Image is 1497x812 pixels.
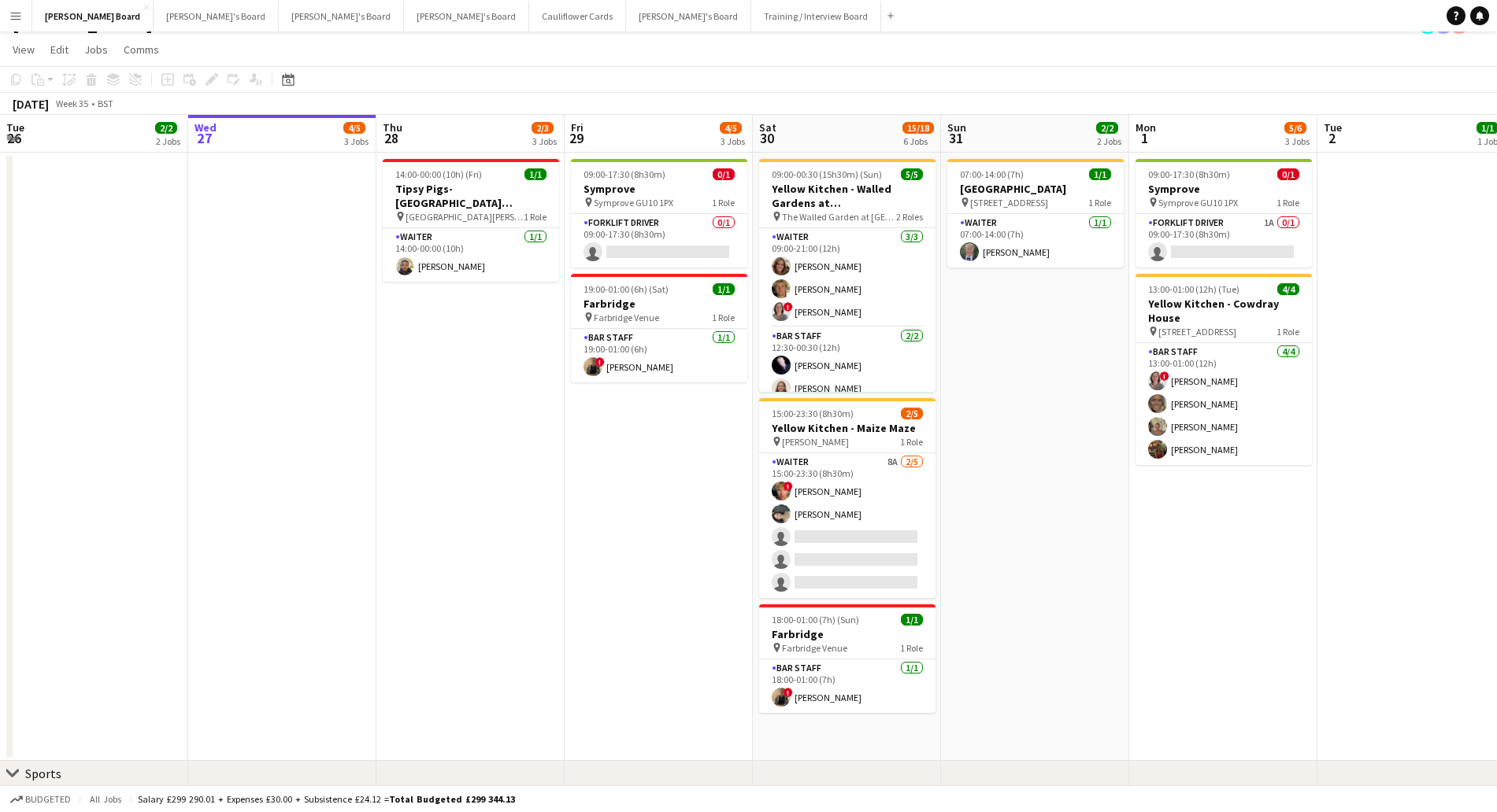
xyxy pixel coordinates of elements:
span: Sat [759,120,776,135]
span: Week 35 [52,98,91,109]
span: 4/5 [343,122,365,134]
app-job-card: 15:00-23:30 (8h30m)2/5Yellow Kitchen - Maize Maze [PERSON_NAME]1 RoleWaiter8A2/515:00-23:30 (8h30... [759,398,936,598]
span: 1 Role [1277,197,1299,209]
span: Tue [1324,120,1342,135]
span: 1/1 [901,614,923,626]
span: 1 [1133,129,1156,147]
span: 1 Role [900,436,923,448]
h3: Yellow Kitchen - Cowdray House [1136,297,1312,325]
span: 2/5 [901,408,923,419]
span: [STREET_ADDRESS] [1158,326,1236,338]
app-card-role: BAR STAFF2/212:30-00:30 (12h)[PERSON_NAME][PERSON_NAME] [759,327,936,404]
div: 2 Jobs [156,135,180,147]
span: [PERSON_NAME] [782,436,849,448]
span: 14:00-00:00 (10h) (Fri) [395,168,482,180]
span: 5/5 [901,168,923,180]
a: Comms [117,39,165,60]
span: [STREET_ADDRESS] [970,197,1048,209]
span: 1 Role [1277,326,1299,338]
div: 3 Jobs [344,135,369,147]
app-card-role: Waiter3/309:00-21:00 (12h)[PERSON_NAME][PERSON_NAME]![PERSON_NAME] [759,228,936,327]
h3: Farbridge [759,627,936,641]
span: ! [595,357,605,367]
span: 0/1 [713,168,735,180]
span: Thu [383,120,402,135]
span: 26 [4,129,24,147]
button: [PERSON_NAME]'s Board [154,1,279,31]
div: 18:00-01:00 (7h) (Sun)1/1Farbridge Farbridge Venue1 RoleBAR STAFF1/118:00-01:00 (7h)![PERSON_NAME] [759,604,936,713]
span: 4/5 [720,122,742,134]
span: 5/6 [1284,122,1306,134]
app-card-role: BAR STAFF4/413:00-01:00 (12h)![PERSON_NAME][PERSON_NAME][PERSON_NAME][PERSON_NAME] [1136,343,1312,465]
span: 1 Role [712,312,735,323]
span: All jobs [87,793,124,805]
span: 28 [380,129,402,147]
button: [PERSON_NAME]'s Board [404,1,529,31]
span: 1 Role [524,211,547,223]
span: 1 Role [1088,197,1111,209]
span: 09:00-17:30 (8h30m) [584,168,665,180]
span: 1 Role [712,197,735,209]
span: ! [1160,371,1169,381]
app-job-card: 19:00-01:00 (6h) (Sat)1/1Farbridge Farbridge Venue1 RoleBAR STAFF1/119:00-01:00 (6h)![PERSON_NAME] [571,274,747,382]
span: Budgeted [25,794,71,805]
span: 2 [1321,129,1342,147]
div: BST [98,98,113,109]
div: [DATE] [13,96,49,112]
span: Sun [947,120,966,135]
app-card-role: BAR STAFF1/119:00-01:00 (6h)![PERSON_NAME] [571,329,747,382]
div: 6 Jobs [903,135,933,147]
span: 1/1 [1089,168,1111,180]
div: 3 Jobs [1285,135,1310,147]
span: 0/1 [1277,168,1299,180]
span: ! [784,302,793,312]
h3: Symprove [571,182,747,196]
span: 09:00-00:30 (15h30m) (Sun) [772,168,882,180]
span: [GEOGRAPHIC_DATA][PERSON_NAME] [406,211,524,223]
span: ! [784,482,793,491]
span: 13:00-01:00 (12h) (Tue) [1148,283,1239,295]
h3: Yellow Kitchen - Maize Maze [759,421,936,435]
button: Cauliflower Cards [529,1,626,31]
span: Farbridge Venue [782,642,847,654]
span: 15:00-23:30 (8h30m) [772,408,854,419]
button: [PERSON_NAME] Board [32,1,154,31]
app-card-role: Forklift Driver0/109:00-17:30 (8h30m) [571,214,747,268]
app-card-role: Waiter1/114:00-00:00 (10h)[PERSON_NAME] [383,228,559,282]
a: Edit [44,39,75,60]
span: 09:00-17:30 (8h30m) [1148,168,1230,180]
span: 30 [757,129,776,147]
span: 2 Roles [896,211,923,223]
span: Wed [195,120,217,135]
span: 19:00-01:00 (6h) (Sat) [584,283,669,295]
span: Farbridge Venue [594,312,659,323]
a: Jobs [78,39,114,60]
app-card-role: Waiter1/107:00-14:00 (7h)[PERSON_NAME] [947,214,1124,268]
app-job-card: 09:00-17:30 (8h30m)0/1Symprove Symprove GU10 1PX1 RoleForklift Driver1A0/109:00-17:30 (8h30m) [1136,159,1312,268]
span: 07:00-14:00 (7h) [960,168,1024,180]
h3: [GEOGRAPHIC_DATA] [947,182,1124,196]
span: The Walled Garden at [GEOGRAPHIC_DATA] [782,211,896,223]
span: 2/3 [532,122,554,134]
app-job-card: 13:00-01:00 (12h) (Tue)4/4Yellow Kitchen - Cowdray House [STREET_ADDRESS]1 RoleBAR STAFF4/413:00-... [1136,274,1312,465]
span: 31 [945,129,966,147]
span: ! [784,688,793,697]
div: 14:00-00:00 (10h) (Fri)1/1Tipsy Pigs- [GEOGRAPHIC_DATA][PERSON_NAME] [GEOGRAPHIC_DATA][PERSON_NAM... [383,159,559,282]
app-card-role: Waiter8A2/515:00-23:30 (8h30m)![PERSON_NAME][PERSON_NAME] [759,453,936,598]
app-job-card: 09:00-17:30 (8h30m)0/1Symprove Symprove GU10 1PX1 RoleForklift Driver0/109:00-17:30 (8h30m) [571,159,747,268]
app-card-role: Forklift Driver1A0/109:00-17:30 (8h30m) [1136,214,1312,268]
div: 2 Jobs [1097,135,1121,147]
span: 2/2 [1096,122,1118,134]
div: Salary £299 290.01 + Expenses £30.00 + Subsistence £24.12 = [138,793,515,805]
div: 3 Jobs [532,135,557,147]
span: 1/1 [524,168,547,180]
app-job-card: 09:00-00:30 (15h30m) (Sun)5/5Yellow Kitchen - Walled Gardens at [GEOGRAPHIC_DATA] The Walled Gard... [759,159,936,392]
button: Budgeted [8,791,73,808]
span: 15/18 [902,122,934,134]
a: View [6,39,41,60]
